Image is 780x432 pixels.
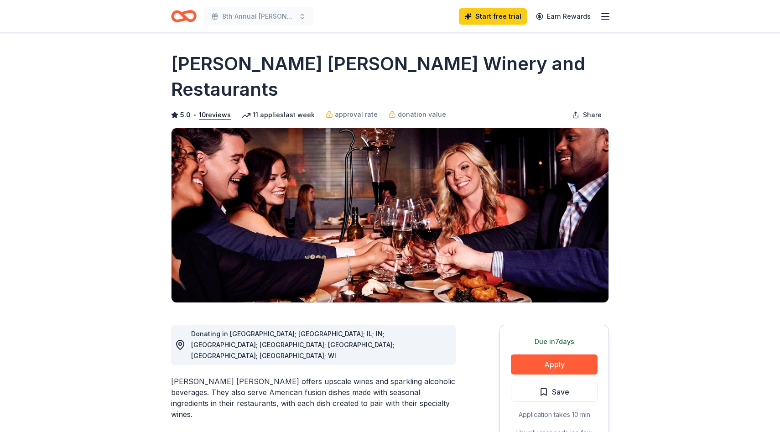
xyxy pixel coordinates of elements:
[204,7,313,26] button: 8th Annual [PERSON_NAME] Memorial Scholarship MINI Golf Tournament
[242,109,315,120] div: 11 applies last week
[530,8,596,25] a: Earn Rewards
[326,109,378,120] a: approval rate
[398,109,446,120] span: donation value
[511,336,598,347] div: Due in 7 days
[583,109,602,120] span: Share
[171,5,197,27] a: Home
[552,386,569,398] span: Save
[171,376,456,420] div: [PERSON_NAME] [PERSON_NAME] offers upscale wines and sparkling alcoholic beverages. They also ser...
[335,109,378,120] span: approval rate
[199,109,231,120] button: 10reviews
[193,111,197,119] span: •
[565,106,609,124] button: Share
[171,51,609,102] h1: [PERSON_NAME] [PERSON_NAME] Winery and Restaurants
[191,330,395,359] span: Donating in [GEOGRAPHIC_DATA]; [GEOGRAPHIC_DATA]; IL; IN; [GEOGRAPHIC_DATA]; [GEOGRAPHIC_DATA]; [...
[511,354,598,375] button: Apply
[222,11,295,22] span: 8th Annual [PERSON_NAME] Memorial Scholarship MINI Golf Tournament
[180,109,191,120] span: 5.0
[511,382,598,402] button: Save
[511,409,598,420] div: Application takes 10 min
[459,8,527,25] a: Start free trial
[172,128,608,302] img: Image for Cooper's Hawk Winery and Restaurants
[389,109,446,120] a: donation value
